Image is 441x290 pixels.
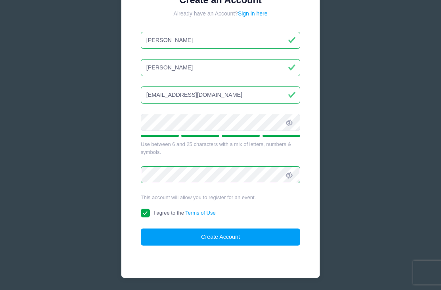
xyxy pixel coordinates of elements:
[141,86,301,104] input: Email
[238,10,268,17] a: Sign in here
[141,32,301,49] input: First Name
[153,210,215,216] span: I agree to the
[141,10,301,18] div: Already have an Account?
[141,140,301,156] div: Use between 6 and 25 characters with a mix of letters, numbers & symbols.
[141,59,301,76] input: Last Name
[141,209,150,218] input: I agree to theTerms of Use
[141,194,301,202] div: This account will allow you to register for an event.
[185,210,216,216] a: Terms of Use
[141,229,301,246] button: Create Account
